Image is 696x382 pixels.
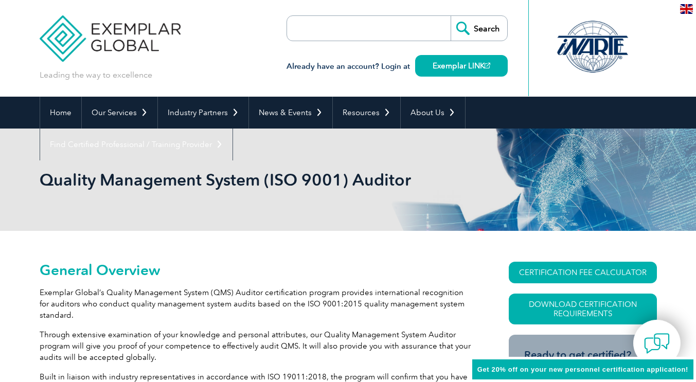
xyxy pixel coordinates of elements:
h3: Ready to get certified? [524,349,641,361]
img: open_square.png [485,63,490,68]
a: Resources [333,97,400,129]
a: Home [40,97,81,129]
a: Exemplar LINK [415,55,508,77]
a: Find Certified Professional / Training Provider [40,129,233,160]
h3: Already have an account? Login at [287,60,508,73]
a: Our Services [82,97,157,129]
span: Get 20% off on your new personnel certification application! [477,366,688,373]
a: Industry Partners [158,97,248,129]
p: Exemplar Global’s Quality Management System (QMS) Auditor certification program provides internat... [40,287,472,321]
a: Download Certification Requirements [509,294,657,324]
p: Leading the way to excellence [40,69,152,81]
img: en [680,4,693,14]
a: News & Events [249,97,332,129]
a: About Us [401,97,465,129]
h1: Quality Management System (ISO 9001) Auditor [40,170,435,190]
a: CERTIFICATION FEE CALCULATOR [509,262,657,283]
h2: General Overview [40,262,472,278]
input: Search [451,16,507,41]
img: contact-chat.png [644,331,670,356]
p: Through extensive examination of your knowledge and personal attributes, our Quality Management S... [40,329,472,363]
